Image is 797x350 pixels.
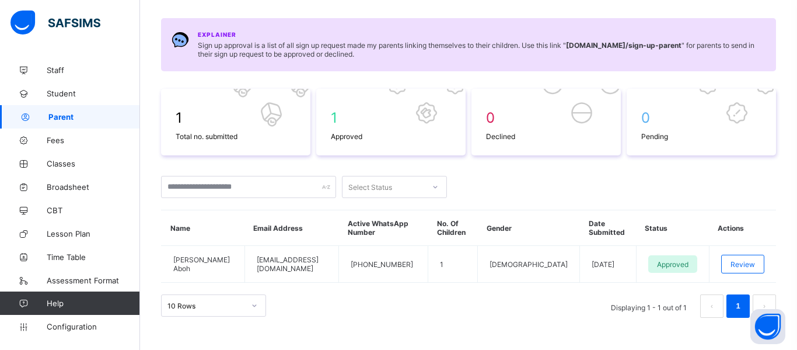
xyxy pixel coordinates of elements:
span: Staff [47,65,140,75]
span: Student [47,89,140,98]
td: 1 [428,246,478,283]
td: [EMAIL_ADDRESS][DOMAIN_NAME] [244,246,338,283]
span: Fees [47,136,140,145]
span: Approved [657,260,688,269]
button: prev page [700,294,723,318]
th: Actions [709,210,776,246]
td: [DEMOGRAPHIC_DATA] [478,246,580,283]
th: No. Of Children [428,210,478,246]
span: Time Table [47,252,140,262]
div: Select Status [348,176,392,198]
span: CBT [47,206,140,215]
img: Chat.054c5d80b312491b9f15f6fadeacdca6.svg [172,31,189,48]
button: Open asap [750,309,785,344]
span: 0 [641,109,761,126]
span: Lesson Plan [47,229,140,238]
li: 1 [726,294,750,318]
li: 下一页 [753,294,776,318]
span: Parent [48,112,140,122]
a: 1 [732,299,743,314]
img: safsims [11,11,100,35]
td: [PERSON_NAME] Aboh [162,246,245,283]
span: Explainer [198,31,236,38]
span: Approved [331,132,451,141]
th: Gender [478,210,580,246]
span: 1 [331,109,451,126]
b: [DOMAIN_NAME] /sign-up-parent [566,41,681,50]
th: Date Submitted [580,210,637,246]
span: Configuration [47,322,139,331]
span: Assessment Format [47,276,140,285]
span: 0 [486,109,606,126]
td: [DATE] [580,246,637,283]
th: Active WhatsApp Number [339,210,428,246]
span: 1 [176,109,296,126]
th: Email Address [244,210,338,246]
span: Total no. submitted [176,132,296,141]
span: Broadsheet [47,182,140,192]
td: [PHONE_NUMBER] [339,246,428,283]
li: 上一页 [700,294,723,318]
li: Displaying 1 - 1 out of 1 [602,294,695,318]
span: Sign up approval is a list of all sign up request made my parents linking themselves to their chi... [198,41,765,58]
button: next page [753,294,776,318]
span: Help [47,299,139,308]
th: Status [636,210,709,246]
div: 10 Rows [167,302,244,310]
th: Name [162,210,245,246]
span: Classes [47,159,140,168]
span: Pending [641,132,761,141]
span: Review [730,260,755,269]
span: Declined [486,132,606,141]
